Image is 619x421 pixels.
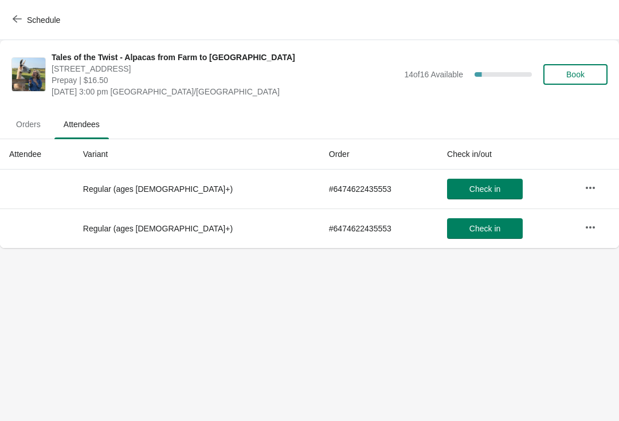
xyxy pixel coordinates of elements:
span: Attendees [54,114,109,135]
td: # 6474622435553 [320,208,438,248]
td: # 6474622435553 [320,170,438,208]
span: Book [566,70,585,79]
th: Order [320,139,438,170]
span: Check in [469,224,500,233]
img: Tales of the Twist - Alpacas from Farm to Yarn [12,58,45,91]
th: Check in/out [438,139,575,170]
button: Schedule [6,10,69,30]
span: [STREET_ADDRESS] [52,63,398,74]
th: Variant [74,139,320,170]
span: Schedule [27,15,60,25]
button: Book [543,64,608,85]
td: Regular (ages [DEMOGRAPHIC_DATA]+) [74,170,320,208]
span: 14 of 16 Available [404,70,463,79]
span: Check in [469,184,500,194]
span: Tales of the Twist - Alpacas from Farm to [GEOGRAPHIC_DATA] [52,52,398,63]
span: Orders [7,114,50,135]
td: Regular (ages [DEMOGRAPHIC_DATA]+) [74,208,320,248]
button: Check in [447,218,523,239]
button: Check in [447,179,523,199]
span: Prepay | $16.50 [52,74,398,86]
span: [DATE] 3:00 pm [GEOGRAPHIC_DATA]/[GEOGRAPHIC_DATA] [52,86,398,97]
